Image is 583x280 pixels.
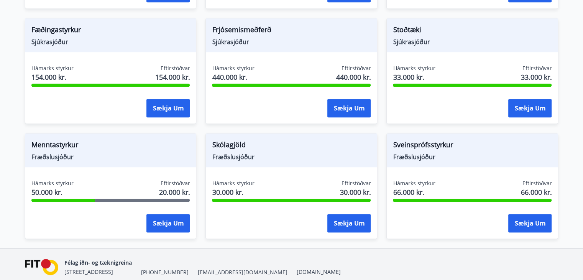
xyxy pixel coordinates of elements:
span: 30.000 kr. [212,187,254,197]
span: 66.000 kr. [393,187,435,197]
span: [PHONE_NUMBER] [141,268,189,276]
span: Frjósemismeðferð [212,25,371,38]
span: Fræðslusjóður [212,153,371,161]
span: Stoðtæki [393,25,552,38]
button: Sækja um [146,99,190,117]
span: Menntastyrkur [31,140,190,153]
span: [EMAIL_ADDRESS][DOMAIN_NAME] [198,268,287,276]
img: FPQVkF9lTnNbbaRSFyT17YYeljoOGk5m51IhT0bO.png [25,259,59,275]
span: Hámarks styrkur [393,180,435,187]
button: Sækja um [146,214,190,232]
span: Skólagjöld [212,140,371,153]
span: Eftirstöðvar [160,64,190,72]
span: 33.000 kr. [393,72,435,82]
span: Hámarks styrkur [212,64,254,72]
span: Eftirstöðvar [522,64,552,72]
span: Hámarks styrkur [212,180,254,187]
span: Sjúkrasjóður [31,38,190,46]
span: Félag iðn- og tæknigreina [64,259,132,266]
span: Eftirstöðvar [160,180,190,187]
span: 30.000 kr. [340,187,371,197]
a: [DOMAIN_NAME] [297,268,341,275]
span: Eftirstöðvar [522,180,552,187]
span: Hámarks styrkur [31,64,74,72]
span: 20.000 kr. [159,187,190,197]
span: Fæðingastyrkur [31,25,190,38]
span: 50.000 kr. [31,187,74,197]
span: Sjúkrasjóður [393,38,552,46]
span: 440.000 kr. [336,72,371,82]
span: Sjúkrasjóður [212,38,371,46]
span: [STREET_ADDRESS] [64,268,113,275]
span: Hámarks styrkur [393,64,435,72]
button: Sækja um [508,99,552,117]
span: Hámarks styrkur [31,180,74,187]
span: Eftirstöðvar [341,64,371,72]
button: Sækja um [327,214,371,232]
span: Fræðslusjóður [31,153,190,161]
span: 154.000 kr. [31,72,74,82]
span: 154.000 kr. [155,72,190,82]
span: Eftirstöðvar [341,180,371,187]
button: Sækja um [327,99,371,117]
span: 33.000 kr. [521,72,552,82]
button: Sækja um [508,214,552,232]
span: 66.000 kr. [521,187,552,197]
span: Fræðslusjóður [393,153,552,161]
span: 440.000 kr. [212,72,254,82]
span: Sveinsprófsstyrkur [393,140,552,153]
